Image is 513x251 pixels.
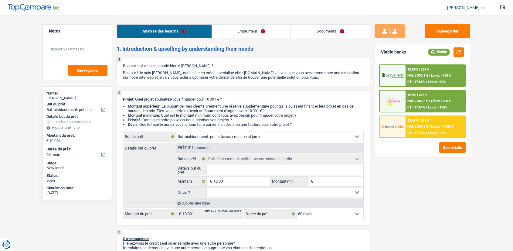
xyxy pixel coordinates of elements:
[381,121,404,132] img: Record Credits
[176,188,207,198] label: Devis ?
[123,64,364,68] p: Bonjour, est-ce que je parle bien à [PERSON_NAME] ?
[123,241,364,246] p: Prenez-vous le crédit seul ou ensemble avec une autre personne?
[207,177,213,186] span: €
[407,105,425,109] span: DTI: 17.84%
[46,147,107,152] label: Durée du prêt:
[46,191,108,195] div: [DATE]
[123,246,364,250] p: Introduire une demande avec une autre personne augmente vos chances d'acceptation.
[308,177,314,186] span: €
[117,230,121,235] div: 3
[117,91,121,95] div: 2
[407,74,428,77] span: NAI: 2 300,1 €
[46,139,49,143] span: €
[46,133,107,138] label: Montant du prêt:
[407,80,425,84] span: DTI: 17.85%
[212,25,290,38] a: Emprunteur
[194,146,211,150] span: - Priorité 1
[429,99,430,103] span: /
[176,154,207,164] label: But du prêt
[381,95,404,107] img: Cofidis
[176,209,182,219] span: €
[407,99,428,103] span: NAI: 2 300,5 €
[176,199,363,208] div: Ajouter une ligne
[426,80,427,84] span: /
[123,132,176,142] label: But du prêt
[46,161,108,166] div: Stage:
[205,210,241,212] div: min: 3.701 € / max: 200.000 €
[447,5,480,10] span: [PERSON_NAME]
[46,102,107,107] label: But du prêt:
[407,125,428,129] span: NAI: 2 302,6 €
[128,113,364,118] li: : Quel est le montant minimum dont vous avez besoin pour financer votre projet ?
[428,105,447,109] span: Limit: <100%
[425,24,470,38] button: Sauvegarder
[381,50,406,55] div: Viable banks
[439,142,466,153] button: See details
[428,131,446,135] span: Limit: <65%
[128,118,141,122] strong: Priorité
[429,74,430,77] span: /
[426,105,427,109] span: /
[431,125,454,129] span: Limit: >1.033 €
[8,4,59,11] img: TopCompare Logo
[429,125,430,129] span: /
[407,93,427,97] div: 12.9% | 223 €
[46,166,108,170] div: New leads
[176,165,207,175] label: Détails but du prêt
[431,99,451,103] span: Limit: >800 €
[76,68,99,72] span: Sauvegarder
[431,74,451,77] span: Limit: >750 €
[176,146,212,150] div: Prêt n°1
[46,114,108,119] div: Détails but du prêt
[123,143,176,150] label: Détails but du prêt
[128,118,364,122] li: : Dans quel ordre pouvons-nous prioriser vos projets ?
[46,96,108,101] div: [PERSON_NAME]
[46,178,108,183] div: open
[123,209,176,219] label: Montant du prêt
[117,57,121,62] div: 1
[500,5,505,10] div: fr
[244,209,297,219] label: Durée du prêt:
[123,97,364,101] p: : Quel projet souhaitez-vous financer pour 10 001 € ?
[407,131,425,135] span: DTI: 17.76%
[46,125,108,130] div: Ajouter une ligne
[117,46,370,52] h2: 1. Introduction & upselling by understanding their needs
[426,131,427,135] span: /
[442,3,485,13] a: [PERSON_NAME]
[46,91,108,96] div: Name:
[128,122,364,127] li: : Quelle facilité auriez-vous à nous faire parvenir un devis ou une facture pour votre projet ?
[128,104,364,113] li: : La plupart de mes clients prennent une réserve supplémentaire pour qu'ils puissent financer leu...
[128,122,138,127] span: Devis
[428,80,446,84] span: Limit: <60%
[46,173,108,178] div: Status:
[123,70,364,80] p: Bonjour ! Je suis [PERSON_NAME], conseiller en crédit spécialisé chez [DOMAIN_NAME]. Je vois que ...
[407,67,429,71] div: 12.99% | 224 €
[123,236,149,241] span: Co-demandeur
[407,119,429,122] div: 12.45% | 221 €
[46,186,108,191] div: Simulation Date:
[270,177,307,186] label: Montant min.
[381,72,404,79] img: AlphaCredit
[291,25,370,38] a: Documents
[128,104,160,108] strong: Montant supérieur
[176,177,207,186] label: Montant
[123,97,133,101] span: Projet
[128,113,159,118] strong: Montant minimum
[68,65,107,76] button: Sauvegarder
[49,29,106,34] h5: Notes
[117,25,212,38] a: Analyse des besoins
[428,49,450,55] div: Viable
